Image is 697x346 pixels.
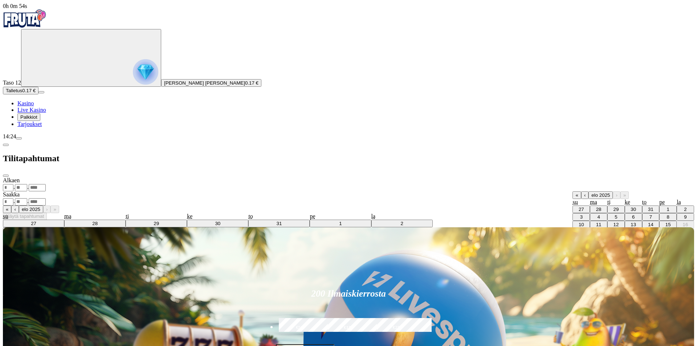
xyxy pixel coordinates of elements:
abbr: 13. elokuuta 2025 [631,222,636,227]
button: 31. heinäkuuta 2025 [642,205,660,213]
span: Saakka [3,191,20,198]
img: Fruta [3,9,46,28]
abbr: tiistai [126,213,129,219]
abbr: 4. elokuuta 2025 [597,214,600,220]
button: 2. elokuuta 2025 [371,220,433,227]
abbr: 12. elokuuta 2025 [613,222,619,227]
button: 8. elokuuta 2025 [659,213,677,221]
button: elo 2025 [588,191,613,199]
button: 3. elokuuta 2025 [572,213,590,221]
abbr: 14. elokuuta 2025 [648,222,653,227]
button: 12. elokuuta 2025 [607,221,625,228]
button: 29. heinäkuuta 2025 [607,205,625,213]
button: 6. elokuuta 2025 [625,213,642,221]
button: 9. elokuuta 2025 [677,213,694,221]
button: » [50,205,59,213]
button: 30. heinäkuuta 2025 [625,205,642,213]
abbr: torstai [248,213,253,219]
abbr: 8. elokuuta 2025 [667,214,669,220]
span: Talletus [6,88,22,93]
abbr: 16. elokuuta 2025 [683,222,688,227]
button: 31. heinäkuuta 2025 [248,220,310,227]
button: ‹ [11,205,19,213]
span: Alkaen [3,177,20,183]
span: elo 2025 [591,192,610,198]
span: [PERSON_NAME] [PERSON_NAME] [164,80,245,86]
abbr: maanantai [64,213,72,219]
abbr: 2. elokuuta 2025 [684,207,686,212]
nav: Primary [3,9,694,127]
button: 4. elokuuta 2025 [590,213,607,221]
abbr: keskiviikko [187,213,192,219]
abbr: 1. elokuuta 2025 [667,207,669,212]
span: elo 2025 [22,207,40,212]
span: . [13,198,15,204]
abbr: 29. heinäkuuta 2025 [154,221,159,226]
button: 27. heinäkuuta 2025 [572,205,590,213]
button: elo 2025 [19,205,43,213]
span: . [13,184,15,190]
abbr: 6. elokuuta 2025 [632,214,635,220]
abbr: lauantai [371,213,376,219]
abbr: 28. heinäkuuta 2025 [92,221,98,226]
button: menu [38,91,44,93]
span: Taso 12 [3,80,21,86]
button: 15. elokuuta 2025 [659,221,677,228]
a: Tarjoukset [17,121,42,127]
button: 29. heinäkuuta 2025 [126,220,187,227]
abbr: 2. elokuuta 2025 [400,221,403,226]
span: 0.17 € [22,88,36,93]
button: « [572,191,581,199]
nav: Main menu [3,100,694,127]
button: 7. elokuuta 2025 [642,213,660,221]
abbr: 5. elokuuta 2025 [615,214,617,220]
span: user session time [3,3,27,9]
span: . [27,184,29,190]
button: 16. elokuuta 2025 [677,221,694,228]
button: chevron-left icon [3,144,9,146]
button: 5. elokuuta 2025 [607,213,625,221]
abbr: 29. heinäkuuta 2025 [613,207,619,212]
h2: Tilitapahtumat [3,154,694,163]
button: Palkkiot [17,113,40,121]
abbr: perjantai [310,213,315,219]
a: Live Kasino [17,107,46,113]
button: 28. heinäkuuta 2025 [64,220,126,227]
button: 27. heinäkuuta 2025 [3,220,64,227]
abbr: 27. heinäkuuta 2025 [31,221,36,226]
abbr: 27. heinäkuuta 2025 [579,207,584,212]
abbr: 7. elokuuta 2025 [649,214,652,220]
abbr: sunnuntai [3,213,8,219]
button: 11. elokuuta 2025 [590,221,607,228]
button: » [620,191,629,199]
button: 10. elokuuta 2025 [572,221,590,228]
abbr: 3. elokuuta 2025 [580,214,583,220]
span: 14:24 [3,133,16,139]
abbr: 30. heinäkuuta 2025 [215,221,220,226]
button: close [3,175,9,177]
abbr: 1. elokuuta 2025 [339,221,342,226]
button: 13. elokuuta 2025 [625,221,642,228]
abbr: 28. heinäkuuta 2025 [596,207,602,212]
span: Palkkiot [20,114,37,120]
a: Fruta [3,23,46,29]
img: reward progress [133,59,158,85]
abbr: 9. elokuuta 2025 [684,214,686,220]
button: 28. heinäkuuta 2025 [590,205,607,213]
button: menu [16,137,22,139]
button: 2. elokuuta 2025 [677,205,694,213]
label: €150 [326,317,371,338]
button: reward progress [21,29,161,87]
button: › [613,191,620,199]
label: €250 [375,317,420,338]
button: Talletusplus icon0.17 € [3,87,38,94]
span: 0.17 € [245,80,258,86]
button: 30. heinäkuuta 2025 [187,220,248,227]
button: « [3,205,11,213]
button: [PERSON_NAME] [PERSON_NAME]0.17 € [161,79,261,87]
label: €50 [277,317,322,338]
abbr: 11. elokuuta 2025 [596,222,602,227]
button: 1. elokuuta 2025 [310,220,371,227]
